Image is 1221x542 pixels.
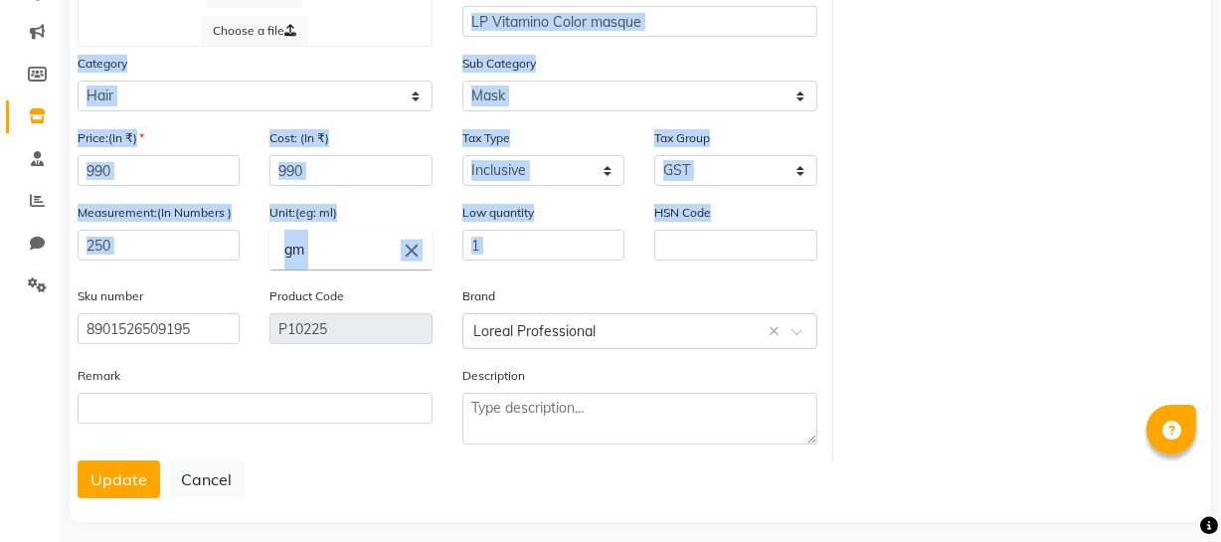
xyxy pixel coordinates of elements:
label: Choose a file [201,16,308,46]
span: Clear all [769,321,785,342]
label: Product Code [269,287,344,305]
label: Tax Type [462,129,510,147]
label: Sku number [78,287,143,305]
label: Unit:(eg: ml) [269,204,337,222]
label: Remark [78,367,120,385]
label: Brand [462,287,495,305]
label: Cost: (In ₹) [269,129,329,147]
input: Leave empty to Autogenerate [269,313,432,344]
label: HSN Code [654,204,711,222]
label: Sub Category [462,55,536,73]
label: Low quantity [462,204,534,222]
i: Close [401,239,423,261]
button: Update [78,460,160,498]
label: Category [78,55,127,73]
label: Measurement:(In Numbers ) [78,204,232,222]
label: Description [462,367,525,385]
button: Cancel [168,460,245,498]
label: Tax Group [654,129,710,147]
label: Price:(In ₹) [78,129,144,147]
